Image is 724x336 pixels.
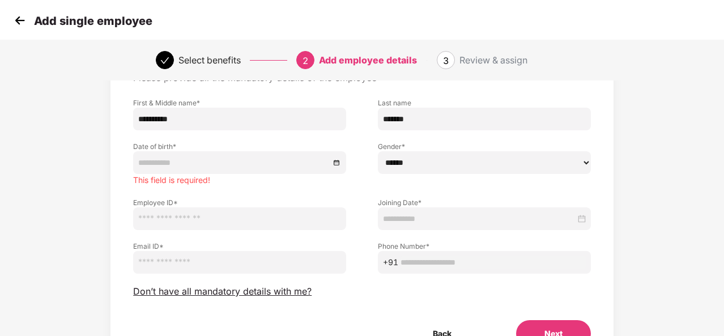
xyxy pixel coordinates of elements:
[459,51,527,69] div: Review & assign
[178,51,241,69] div: Select benefits
[34,14,152,28] p: Add single employee
[378,241,591,251] label: Phone Number
[133,198,346,207] label: Employee ID
[11,12,28,29] img: svg+xml;base64,PHN2ZyB4bWxucz0iaHR0cDovL3d3dy53My5vcmcvMjAwMC9zdmciIHdpZHRoPSIzMCIgaGVpZ2h0PSIzMC...
[133,142,346,151] label: Date of birth
[303,55,308,66] span: 2
[319,51,417,69] div: Add employee details
[378,142,591,151] label: Gender
[133,241,346,251] label: Email ID
[133,175,210,185] span: This field is required!
[443,55,449,66] span: 3
[133,98,346,108] label: First & Middle name
[383,256,398,269] span: +91
[378,98,591,108] label: Last name
[133,286,312,297] span: Don’t have all mandatory details with me?
[160,56,169,65] span: check
[378,198,591,207] label: Joining Date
